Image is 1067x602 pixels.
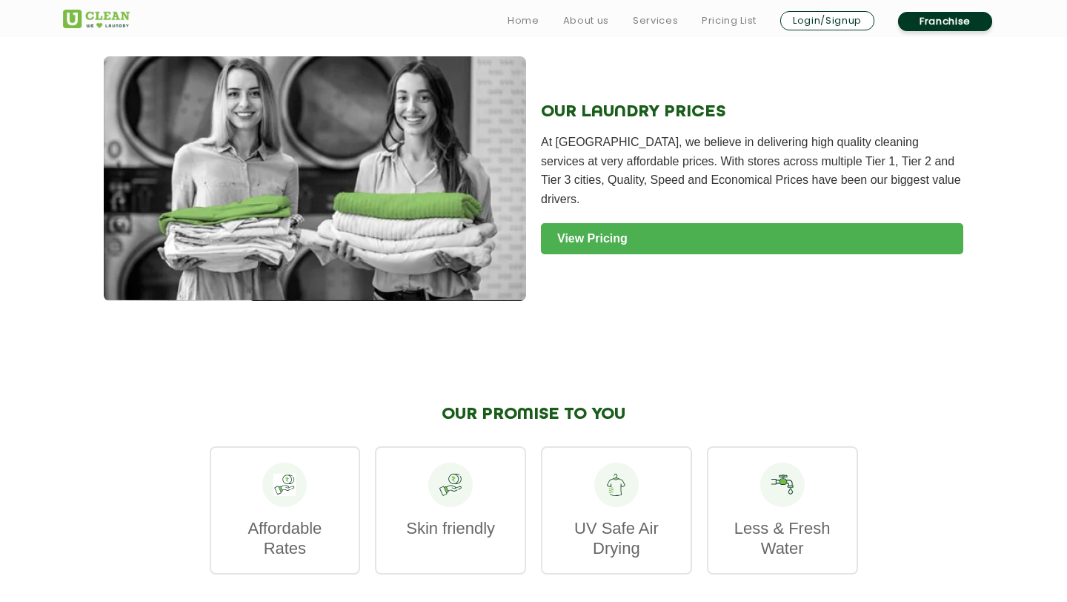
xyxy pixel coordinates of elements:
p: UV Safe Air Drying [557,518,676,558]
a: Login/Signup [780,11,874,30]
a: Pricing List [702,12,757,30]
a: Home [508,12,539,30]
img: UClean Laundry and Dry Cleaning [63,10,130,28]
p: At [GEOGRAPHIC_DATA], we believe in delivering high quality cleaning services at very affordable ... [541,133,963,208]
a: Franchise [898,12,992,31]
h2: OUR LAUNDRY PRICES [541,102,963,122]
a: View Pricing [541,223,963,254]
p: Affordable Rates [226,518,345,558]
h2: OUR PROMISE TO YOU [210,405,858,424]
p: Skin friendly [391,518,510,538]
a: About us [563,12,609,30]
a: Services [633,12,678,30]
p: Less & Fresh Water [723,518,842,558]
img: Laundry Service [104,56,526,301]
